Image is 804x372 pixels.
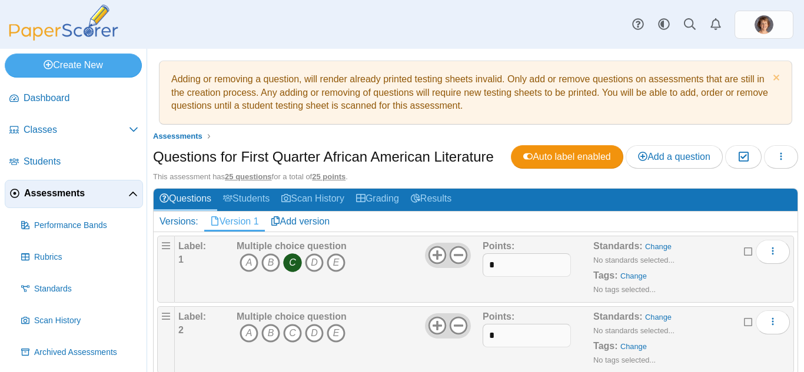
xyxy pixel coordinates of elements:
[5,32,122,42] a: PaperScorer
[593,311,643,321] b: Standards:
[283,324,302,343] i: C
[24,155,138,168] span: Students
[283,253,302,272] i: C
[16,307,143,335] a: Scan History
[5,116,143,145] a: Classes
[5,85,143,113] a: Dashboard
[16,212,143,240] a: Performance Bands
[5,180,143,208] a: Assessments
[593,256,675,264] small: No standards selected...
[153,147,494,167] h1: Questions for First Quarter African American Literature
[16,339,143,367] a: Archived Assessments
[16,275,143,303] a: Standards
[350,189,405,210] a: Grading
[240,253,258,272] i: A
[154,189,217,210] a: Questions
[225,172,271,181] u: 25 questions
[178,325,184,335] b: 2
[261,324,280,343] i: B
[178,254,184,264] b: 1
[483,241,514,251] b: Points:
[523,152,611,162] span: Auto label enabled
[165,67,786,118] div: Adding or removing a question, will render already printed testing sheets invalid. Only add or re...
[34,252,138,263] span: Rubrics
[16,243,143,272] a: Rubrics
[150,129,205,144] a: Assessments
[34,347,138,358] span: Archived Assessments
[217,189,275,210] a: Students
[153,172,798,182] div: This assessment has for a total of .
[34,315,138,327] span: Scan History
[34,220,138,232] span: Performance Bands
[157,236,175,303] div: Drag handle
[265,212,336,232] a: Add version
[638,152,710,162] span: Add a question
[275,189,350,210] a: Scan History
[511,145,623,169] a: Auto label enabled
[237,311,347,321] b: Multiple choice question
[312,172,345,181] u: 25 points
[620,342,647,351] a: Change
[153,132,202,140] span: Assessments
[305,253,324,272] i: D
[593,356,656,364] small: No tags selected...
[593,341,617,351] b: Tags:
[327,324,345,343] i: E
[5,148,143,176] a: Students
[593,326,675,335] small: No standards selected...
[703,12,729,38] a: Alerts
[756,310,790,334] button: More options
[626,145,723,169] a: Add a question
[261,253,280,272] i: B
[154,212,204,232] div: Versions:
[204,212,265,232] a: Version 1
[237,241,347,251] b: Multiple choice question
[593,285,656,294] small: No tags selected...
[483,311,514,321] b: Points:
[240,324,258,343] i: A
[305,324,324,343] i: D
[593,270,617,280] b: Tags:
[755,15,773,34] span: Elise Harding
[5,5,122,41] img: PaperScorer
[405,189,457,210] a: Results
[645,313,672,321] a: Change
[24,187,128,200] span: Assessments
[645,242,672,251] a: Change
[756,240,790,263] button: More options
[735,11,793,39] a: ps.Qn51bzteyXZ9eoKk
[5,53,142,77] a: Create New
[178,311,206,321] b: Label:
[327,253,345,272] i: E
[34,283,138,295] span: Standards
[24,123,129,136] span: Classes
[770,73,780,85] a: Dismiss notice
[593,241,643,251] b: Standards:
[620,272,647,280] a: Change
[24,92,138,105] span: Dashboard
[755,15,773,34] img: ps.Qn51bzteyXZ9eoKk
[178,241,206,251] b: Label:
